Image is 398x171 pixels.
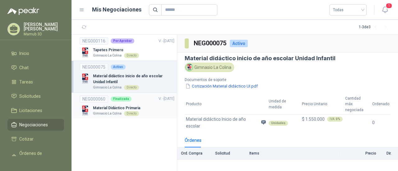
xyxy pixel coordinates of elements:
[344,94,371,115] th: Cantidad máx. negociada
[7,76,64,88] a: Tareas
[80,73,90,84] img: Company Logo
[93,53,122,58] p: Gimnasio La Colina
[246,147,340,160] th: Items
[371,94,391,115] th: Ordenado
[186,64,193,71] img: Company Logo
[380,147,398,160] th: Dir.
[19,50,29,57] span: Inicio
[24,32,64,36] p: Mamub 3D
[7,47,64,59] a: Inicio
[186,116,258,129] span: Material didáctico Inicio de año escolar
[159,39,174,43] span: V. - [DATE]
[111,97,132,101] div: Finalizada
[93,85,122,90] p: Gimnasio La Colina
[333,5,363,15] span: Todas
[19,121,48,128] span: Negociaciones
[124,85,139,90] div: Directo
[185,55,391,61] h3: Material didáctico inicio de año escolar Unidad Infantil
[19,150,58,164] span: Órdenes de Compra
[124,53,139,58] div: Directo
[7,133,64,145] a: Cotizar
[19,64,29,71] span: Chat
[80,47,90,58] img: Company Logo
[211,147,246,160] th: Solicitud
[19,79,33,85] span: Tareas
[185,77,285,83] p: Documentos de soporte
[159,97,174,101] span: V. - [DATE]
[7,147,64,166] a: Órdenes de Compra
[93,73,174,85] p: Material didáctico inicio de año escolar Unidad Infantil
[7,105,64,116] a: Licitaciones
[24,22,64,31] p: [PERSON_NAME] [PERSON_NAME]
[185,63,234,72] div: Gimnasio La Colina
[80,105,90,116] img: Company Logo
[7,62,64,74] a: Chat
[80,95,108,103] div: NEG000060
[111,38,134,43] div: Por Aprobar
[185,83,258,89] button: Cotización Material didáctico UI.pdf
[7,90,64,102] a: Solicitudes
[371,115,391,131] td: 0
[336,118,340,121] b: 0 %
[19,93,41,100] span: Solicitudes
[19,107,42,114] span: Licitaciones
[80,37,108,45] div: NEG000116
[327,117,343,122] div: IVA
[92,5,141,14] h1: Mis Negociaciones
[93,47,139,53] p: Tapetes Primero
[7,119,64,131] a: Negociaciones
[267,94,301,115] th: Unidad de medida
[93,111,122,116] p: Gimnasio La Colina
[124,111,139,116] div: Directo
[111,65,126,70] div: Activo
[185,137,201,144] div: Órdenes
[80,63,174,90] a: NEG000075ActivoCompany LogoMaterial didáctico inicio de año escolar Unidad InfantilGimnasio La Co...
[80,63,108,71] div: NEG000075
[19,136,34,142] span: Cotizar
[80,95,174,116] a: NEG000060FinalizadaV. -[DATE] Company LogoMaterial Didáctico PrimariaGimnasio La ColinaDirecto
[185,94,267,115] th: Producto
[93,105,140,111] p: Material Didáctico Primaria
[359,22,391,32] div: 1 - 3 de 3
[301,94,344,115] th: Precio Unitario
[386,3,392,9] span: 1
[194,38,227,48] h3: NEG000075
[7,7,39,15] img: Logo peakr
[80,37,174,58] a: NEG000116Por AprobarV. -[DATE] Company LogoTapetes PrimeroGimnasio La ColinaDirecto
[302,117,325,122] span: $ 1.550.000
[177,147,211,160] th: Ord. Compra
[340,147,380,160] th: Precio
[269,121,288,126] div: Unidades
[379,4,391,16] button: 1
[230,40,248,47] div: Activo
